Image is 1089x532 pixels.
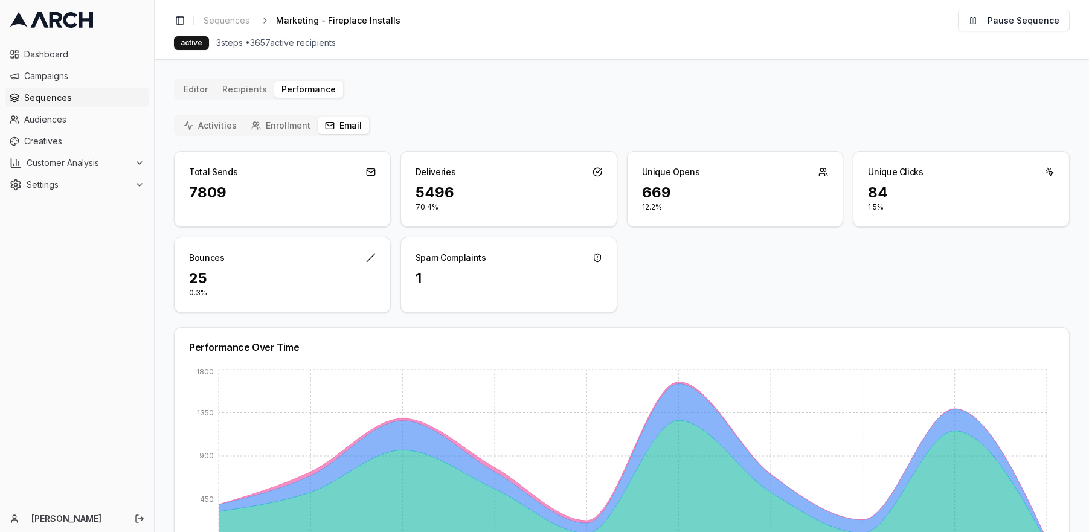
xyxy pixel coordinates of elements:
[244,117,318,134] button: Enrollment
[189,252,225,264] div: Bounces
[189,183,376,202] div: 7809
[5,66,149,86] a: Campaigns
[176,117,244,134] button: Activities
[24,48,144,60] span: Dashboard
[189,269,376,288] div: 25
[197,408,214,417] tspan: 1350
[5,45,149,64] a: Dashboard
[24,70,144,82] span: Campaigns
[416,166,456,178] div: Deliveries
[274,81,343,98] button: Performance
[27,157,130,169] span: Customer Analysis
[318,117,369,134] button: Email
[5,88,149,107] a: Sequences
[5,132,149,151] a: Creatives
[196,367,214,376] tspan: 1800
[416,183,602,202] div: 5496
[5,110,149,129] a: Audiences
[5,153,149,173] button: Customer Analysis
[174,36,209,50] div: active
[189,288,376,298] p: 0.3%
[200,495,214,504] tspan: 450
[24,135,144,147] span: Creatives
[5,175,149,194] button: Settings
[204,14,249,27] span: Sequences
[24,114,144,126] span: Audiences
[868,166,923,178] div: Unique Clicks
[215,81,274,98] button: Recipients
[416,252,486,264] div: Spam Complaints
[958,10,1070,31] button: Pause Sequence
[276,14,400,27] span: Marketing - Fireplace Installs
[868,183,1055,202] div: 84
[642,183,829,202] div: 669
[189,342,1055,352] div: Performance Over Time
[176,81,215,98] button: Editor
[199,451,214,460] tspan: 900
[416,202,602,212] p: 70.4%
[24,92,144,104] span: Sequences
[199,12,420,29] nav: breadcrumb
[416,269,602,288] div: 1
[199,12,254,29] a: Sequences
[642,202,829,212] p: 12.2%
[216,37,336,49] span: 3 steps • 3657 active recipients
[27,179,130,191] span: Settings
[642,166,700,178] div: Unique Opens
[131,510,148,527] button: Log out
[189,166,237,178] div: Total Sends
[31,513,121,525] a: [PERSON_NAME]
[868,202,1055,212] p: 1.5%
